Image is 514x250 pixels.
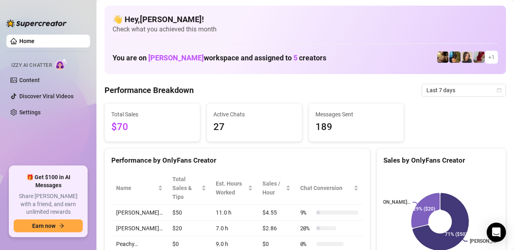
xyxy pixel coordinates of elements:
div: Open Intercom Messenger [487,223,506,242]
span: Total Sales & Tips [172,175,200,201]
td: [PERSON_NAME]… [111,205,168,221]
span: Last 7 days [426,84,501,96]
div: Est. Hours Worked [216,179,246,197]
text: [PERSON_NAME]… [470,239,510,244]
td: $4.55 [258,205,295,221]
img: AI Chatter [55,58,68,70]
td: 7.0 h [211,221,258,236]
span: 5 [293,54,297,62]
span: 🎁 Get $100 in AI Messages [14,174,83,189]
td: $50 [168,205,211,221]
div: Sales by OnlyFans Creator [383,155,499,166]
span: 27 [213,120,295,135]
span: Active Chats [213,110,295,119]
th: Sales / Hour [258,171,295,205]
td: 11.0 h [211,205,258,221]
span: 20 % [300,224,313,233]
td: $20 [168,221,211,236]
h4: 👋 Hey, [PERSON_NAME] ! [113,14,498,25]
span: 9 % [300,208,313,217]
span: + 1 [488,53,495,62]
a: Home [19,38,35,44]
a: Settings [19,109,41,116]
span: Messages Sent [315,110,397,119]
span: calendar [497,88,502,93]
span: 0 % [300,240,313,248]
span: Share [PERSON_NAME] with a friend, and earn unlimited rewards [14,192,83,216]
h4: Performance Breakdown [104,85,194,96]
span: 189 [315,120,397,135]
th: Total Sales & Tips [168,171,211,205]
img: Esme [473,52,485,63]
td: [PERSON_NAME]… [111,221,168,236]
span: Earn now [32,223,55,229]
div: Performance by OnlyFans Creator [111,155,363,166]
td: $2.86 [258,221,295,236]
span: Chat Conversion [300,184,352,192]
a: Discover Viral Videos [19,93,74,99]
img: Peachy [437,52,448,63]
img: Milly [449,52,461,63]
th: Name [111,171,168,205]
span: Sales / Hour [262,179,284,197]
a: Content [19,77,40,83]
img: Nina [461,52,473,63]
th: Chat Conversion [295,171,363,205]
button: Earn nowarrow-right [14,219,83,232]
img: logo-BBDzfeDw.svg [6,19,67,27]
span: arrow-right [59,223,64,229]
span: [PERSON_NAME] [148,54,204,62]
span: $70 [111,120,193,135]
span: Name [116,184,156,192]
span: Izzy AI Chatter [11,62,52,69]
span: Check what you achieved this month [113,25,498,34]
span: Total Sales [111,110,193,119]
h1: You are on workspace and assigned to creators [113,54,326,62]
text: [PERSON_NAME]… [370,200,410,205]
